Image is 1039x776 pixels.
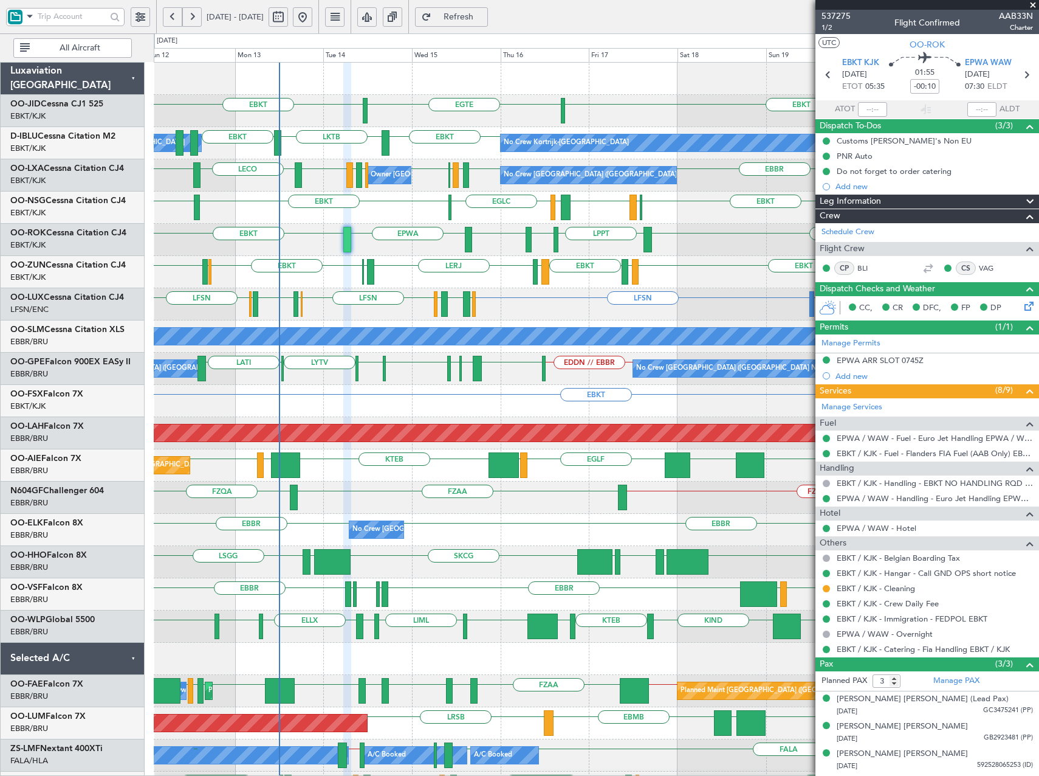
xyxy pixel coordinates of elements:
[10,551,87,559] a: OO-HHOFalcon 8X
[10,293,44,302] span: OO-LUX
[837,693,1009,705] div: [PERSON_NAME] [PERSON_NAME] (Lead Pax)
[13,38,132,58] button: All Aircraft
[837,568,1016,578] a: EBKT / KJK - Hangar - Call GND OPS short notice
[837,721,968,733] div: [PERSON_NAME] [PERSON_NAME]
[10,691,48,702] a: EBBR/BRU
[10,626,48,637] a: EBBR/BRU
[821,10,851,23] span: 537275
[10,132,115,140] a: D-IBLUCessna Citation M2
[820,462,854,476] span: Handling
[352,521,556,539] div: No Crew [GEOGRAPHIC_DATA] ([GEOGRAPHIC_DATA] National)
[837,644,1010,654] a: EBKT / KJK - Catering - Fia Handling EBKT / KJK
[32,44,128,52] span: All Aircraft
[412,48,501,63] div: Wed 15
[842,81,862,93] span: ETOT
[10,519,43,527] span: OO-ELK
[837,433,1033,443] a: EPWA / WAW - Fuel - Euro Jet Handling EPWA / WAW
[10,261,46,269] span: OO-ZUN
[837,707,857,716] span: [DATE]
[368,746,406,764] div: A/C Booked
[837,151,873,161] div: PNR Auto
[208,682,315,700] div: Planned Maint Melsbroek Air Base
[371,166,535,184] div: Owner [GEOGRAPHIC_DATA]-[GEOGRAPHIC_DATA]
[837,523,916,533] a: EPWA / WAW - Hotel
[10,272,46,283] a: EBKT/KJK
[10,390,83,398] a: OO-FSXFalcon 7X
[820,536,846,550] span: Others
[10,680,43,688] span: OO-FAE
[837,448,1033,459] a: EBKT / KJK - Fuel - Flanders FIA Fuel (AAB Only) EBKT / KJK
[842,57,879,69] span: EBKT KJK
[837,598,939,609] a: EBKT / KJK - Crew Daily Fee
[995,119,1013,132] span: (3/3)
[837,478,1033,488] a: EBKT / KJK - Handling - EBKT NO HANDLING RQD FOR CJ
[10,562,48,573] a: EBBR/BRU
[10,497,48,508] a: EBBR/BRU
[504,134,629,152] div: No Crew Kortrijk-[GEOGRAPHIC_DATA]
[766,48,855,63] div: Sun 19
[10,530,48,541] a: EBBR/BRU
[977,760,1033,771] span: 592528065253 (ID)
[10,615,95,624] a: OO-WLPGlobal 5500
[415,7,488,27] button: Refresh
[933,675,979,687] a: Manage PAX
[10,454,81,463] a: OO-AIEFalcon 7X
[979,263,1006,274] a: VAG
[893,302,903,314] span: CR
[10,519,83,527] a: OO-ELKFalcon 8X
[235,48,324,63] div: Mon 13
[10,336,48,347] a: EBBR/BRU
[146,48,235,63] div: Sun 12
[820,384,851,398] span: Services
[10,680,83,688] a: OO-FAEFalcon 7X
[837,748,968,760] div: [PERSON_NAME] [PERSON_NAME]
[820,242,865,256] span: Flight Crew
[965,81,984,93] span: 07:30
[821,401,882,414] a: Manage Services
[10,465,48,476] a: EBBR/BRU
[10,240,46,251] a: EBKT/KJK
[10,744,103,753] a: ZS-LMFNextant 400XTi
[10,422,44,431] span: OO-LAH
[995,320,1013,333] span: (1/1)
[821,675,867,687] label: Planned PAX
[837,553,960,563] a: EBKT / KJK - Belgian Boarding Tax
[910,38,945,51] span: OO-ROK
[10,261,126,269] a: OO-ZUNCessna Citation CJ4
[820,657,833,671] span: Pax
[10,594,48,605] a: EBBR/BRU
[990,302,1001,314] span: DP
[10,551,47,559] span: OO-HHO
[842,69,867,81] span: [DATE]
[859,302,873,314] span: CC,
[10,358,131,366] a: OO-GPEFalcon 900EX EASy II
[834,262,854,275] div: CP
[984,733,1033,743] span: GB2923481 (PP)
[10,304,49,315] a: LFSN/ENC
[10,164,124,173] a: OO-LXACessna Citation CJ4
[837,614,987,624] a: EBKT / KJK - Immigration - FEDPOL EBKT
[999,23,1033,33] span: Charter
[10,100,41,108] span: OO-JID
[10,712,46,721] span: OO-LUM
[10,401,46,412] a: EBKT/KJK
[837,493,1033,504] a: EPWA / WAW - Handling - Euro Jet Handling EPWA / WAW
[915,67,934,79] span: 01:55
[61,359,265,378] div: No Crew [GEOGRAPHIC_DATA] ([GEOGRAPHIC_DATA] National)
[820,320,848,334] span: Permits
[10,390,43,398] span: OO-FSX
[820,417,836,431] span: Fuel
[10,196,46,205] span: OO-NSG
[38,7,106,26] input: Trip Account
[207,12,264,23] span: [DATE] - [DATE]
[10,358,45,366] span: OO-GPE
[894,16,960,29] div: Flight Confirmed
[10,744,40,753] span: ZS-LMF
[983,705,1033,716] span: GC3475241 (PP)
[835,371,1033,381] div: Add new
[474,746,512,764] div: A/C Booked
[677,48,766,63] div: Sat 18
[961,302,970,314] span: FP
[10,369,48,379] a: EBBR/BRU
[10,293,124,302] a: OO-LUXCessna Citation CJ4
